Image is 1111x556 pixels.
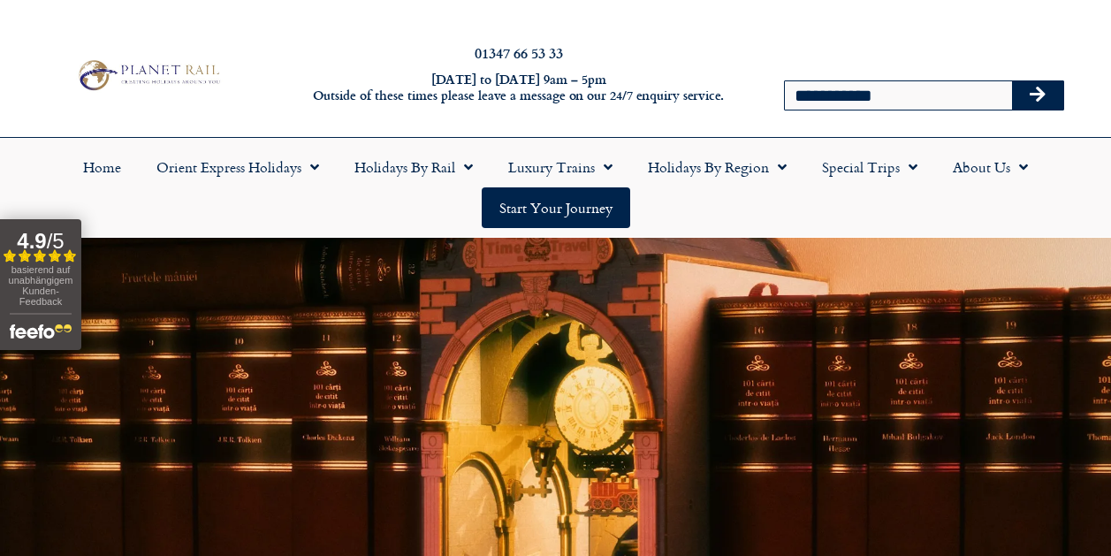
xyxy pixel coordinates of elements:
a: Home [65,147,139,187]
img: Planet Rail Train Holidays Logo [72,57,224,94]
a: 01347 66 53 33 [475,42,563,63]
a: Start your Journey [482,187,630,228]
a: Luxury Trains [491,147,630,187]
a: Special Trips [804,147,935,187]
a: Holidays by Region [630,147,804,187]
a: About Us [935,147,1046,187]
h6: [DATE] to [DATE] 9am – 5pm Outside of these times please leave a message on our 24/7 enquiry serv... [301,72,736,104]
a: Orient Express Holidays [139,147,337,187]
button: Search [1012,81,1063,110]
nav: Menu [9,147,1102,228]
a: Holidays by Rail [337,147,491,187]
